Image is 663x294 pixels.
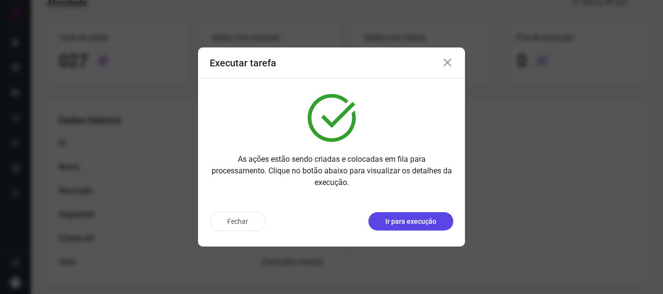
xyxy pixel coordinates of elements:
[308,94,356,142] img: verified.svg
[210,57,276,69] h3: Executar tarefa
[368,212,453,231] button: Ir para execução
[385,217,436,227] p: Ir para execução
[210,154,453,188] p: As ações estão sendo criadas e colocadas em fila para processamento. Clique no botão abaixo para ...
[210,212,265,231] button: Fechar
